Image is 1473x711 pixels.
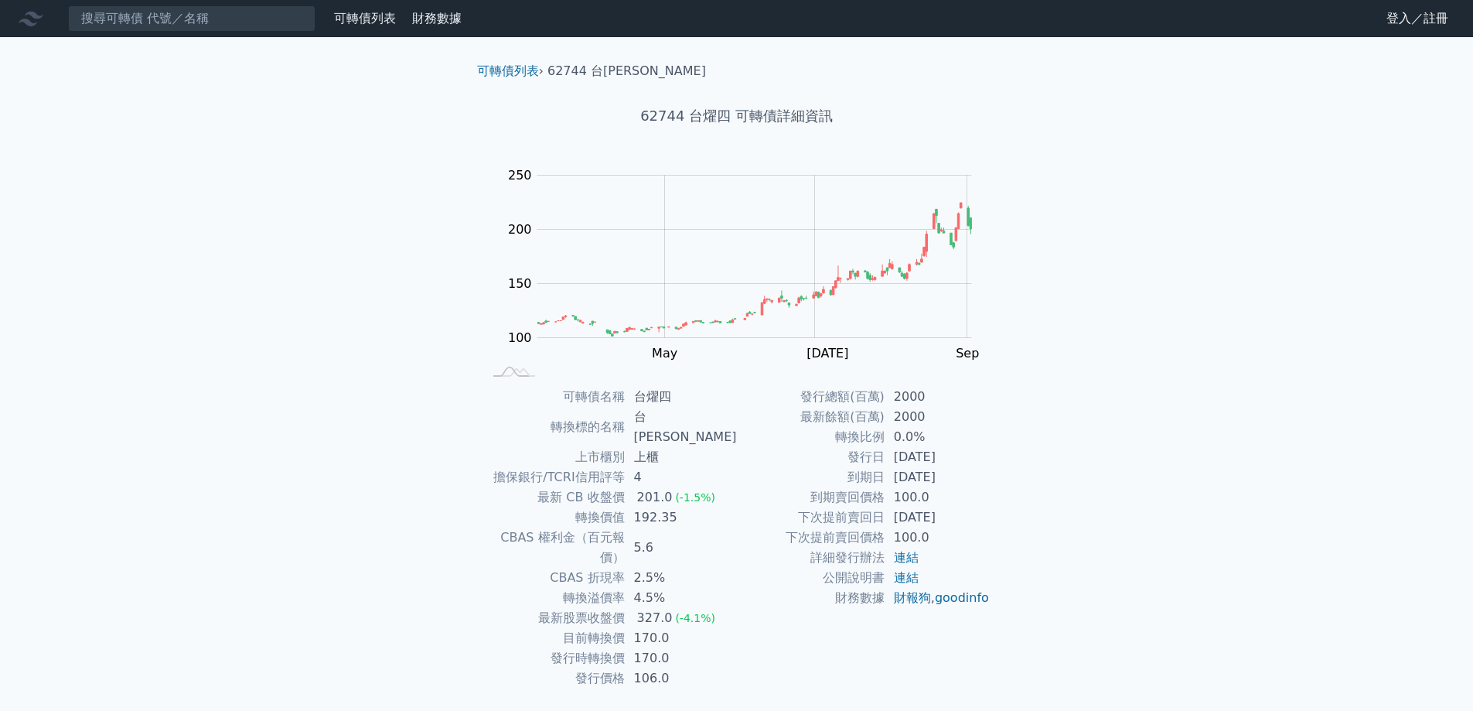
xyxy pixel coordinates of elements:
[625,407,737,447] td: 台[PERSON_NAME]
[885,407,991,427] td: 2000
[885,487,991,508] td: 100.0
[483,447,625,467] td: 上市櫃別
[737,407,885,427] td: 最新餘額(百萬)
[737,508,885,528] td: 下次提前賣回日
[625,528,737,568] td: 5.6
[625,467,737,487] td: 4
[894,590,931,605] a: 財報狗
[412,11,462,26] a: 財務數據
[483,588,625,608] td: 轉換溢價率
[885,447,991,467] td: [DATE]
[483,407,625,447] td: 轉換標的名稱
[737,568,885,588] td: 公開說明書
[483,648,625,668] td: 發行時轉換價
[477,62,544,80] li: ›
[737,447,885,467] td: 發行日
[625,508,737,528] td: 192.35
[885,588,991,608] td: ,
[885,508,991,528] td: [DATE]
[483,467,625,487] td: 擔保銀行/TCRI信用評等
[625,668,737,689] td: 106.0
[483,528,625,568] td: CBAS 權利金（百元報價）
[737,548,885,568] td: 詳細發行辦法
[806,346,848,361] tspan: [DATE]
[500,168,995,392] g: Chart
[634,608,676,628] div: 327.0
[483,568,625,588] td: CBAS 折現率
[956,346,979,361] tspan: Sep
[737,427,885,447] td: 轉換比例
[625,387,737,407] td: 台燿四
[508,330,532,345] tspan: 100
[737,487,885,508] td: 到期賣回價格
[483,668,625,689] td: 發行價格
[737,528,885,548] td: 下次提前賣回價格
[625,568,737,588] td: 2.5%
[935,590,989,605] a: goodinfo
[625,648,737,668] td: 170.0
[634,487,676,508] div: 201.0
[652,346,677,361] tspan: May
[737,467,885,487] td: 到期日
[675,612,715,624] span: (-4.1%)
[675,491,715,504] span: (-1.5%)
[885,387,991,407] td: 2000
[483,628,625,648] td: 目前轉換價
[894,570,919,585] a: 連結
[737,588,885,608] td: 財務數據
[894,550,919,565] a: 連結
[885,427,991,447] td: 0.0%
[1374,6,1461,31] a: 登入／註冊
[483,508,625,528] td: 轉換價值
[68,5,315,32] input: 搜尋可轉債 代號／名稱
[737,387,885,407] td: 發行總額(百萬)
[465,105,1009,127] h1: 62744 台燿四 可轉債詳細資訊
[508,222,532,237] tspan: 200
[483,608,625,628] td: 最新股票收盤價
[885,528,991,548] td: 100.0
[547,62,706,80] li: 62744 台[PERSON_NAME]
[477,63,539,78] a: 可轉債列表
[483,487,625,508] td: 最新 CB 收盤價
[625,447,737,467] td: 上櫃
[334,11,396,26] a: 可轉債列表
[625,628,737,648] td: 170.0
[508,168,532,183] tspan: 250
[625,588,737,608] td: 4.5%
[508,276,532,291] tspan: 150
[885,467,991,487] td: [DATE]
[483,387,625,407] td: 可轉債名稱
